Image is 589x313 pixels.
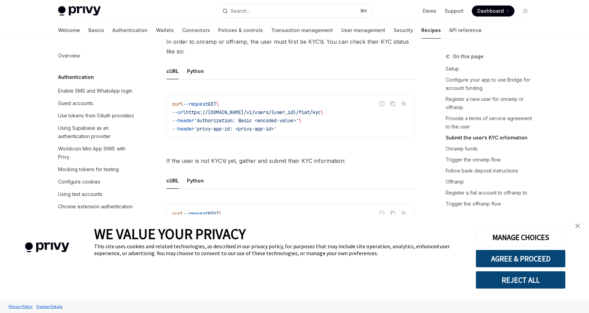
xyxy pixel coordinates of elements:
a: Policies & controls [218,22,263,39]
a: Using test accounts [53,188,141,200]
div: Search... [231,7,250,15]
a: Register a fiat account to offramp to [446,187,536,198]
span: curl [172,210,183,217]
div: Configure cookies [58,178,100,186]
div: Using test accounts [58,190,102,198]
a: Using Supabase as an authentication provider [53,122,141,143]
a: Follow bank deposit instructions [446,165,536,176]
a: Chrome extension authentication [53,200,141,213]
span: \ [219,210,222,217]
a: Welcome [58,22,80,39]
span: \ [216,101,219,107]
div: Using Supabase as an authentication provider [58,124,136,140]
button: Report incorrect code [377,99,386,108]
a: Basics [88,22,104,39]
span: POST [208,210,219,217]
img: light logo [58,6,101,16]
a: Configure your app to use Bridge for account funding [446,74,536,94]
span: --header [172,126,194,132]
span: --url [172,109,186,115]
a: Mocking tokens for testing [53,163,141,176]
div: Mocking tokens for testing [58,165,119,174]
span: curl [172,101,183,107]
button: Toggle dark mode [520,6,531,17]
span: GET [208,101,216,107]
div: Overview [58,52,80,60]
a: Provide a terms of service agreement to the user [446,113,536,132]
h5: Authentication [58,73,94,81]
div: cURL [166,173,179,189]
button: Copy the contents from the code block [388,209,397,218]
a: Onramp funds [446,143,536,154]
span: On this page [453,52,484,61]
span: 'Authorization: Basic <encoded-value>' [194,117,299,124]
button: Copy the contents from the code block [388,99,397,108]
span: WE VALUE YOUR PRIVACY [94,225,246,243]
div: Chrome extension authentication [58,202,133,211]
div: Python [187,63,204,79]
button: Open search [218,5,371,17]
a: close banner [571,219,585,233]
a: Setup [446,63,536,74]
a: Offramp [446,176,536,187]
button: AGREE & PROCEED [476,250,566,268]
div: cURL [166,63,179,79]
a: Connectors [182,22,210,39]
button: REJECT ALL [476,271,566,289]
a: Configure cookies [53,176,141,188]
span: https://[DOMAIN_NAME]/v1/users/{user_id}/fiat/kyc [186,109,321,115]
span: \ [321,109,323,115]
a: Security [393,22,413,39]
a: Trigger the onramp flow [446,154,536,165]
a: Worldcoin Mini App SIWE with Privy [53,143,141,163]
button: Ask AI [399,209,408,218]
div: Enable SMS and WhatsApp login [58,87,132,95]
a: Support [445,8,464,14]
div: Guest accounts [58,99,93,107]
a: Transaction management [271,22,333,39]
a: Guest accounts [53,97,141,109]
span: In order to onramp or offramp, the user must first be KYC’d. You can check their KYC status like so: [166,37,414,56]
span: --header [172,117,194,124]
a: Overview [53,50,141,62]
a: Submit the user’s KYC information [446,132,536,143]
div: This site uses cookies and related technologies, as described in our privacy policy, for purposes... [94,243,465,257]
span: If the user is not KYC’d yet, gather and submit their KYC information: [166,156,414,166]
button: Report incorrect code [377,209,386,218]
a: API reference [449,22,482,39]
a: Dashboard [472,6,514,17]
div: Use tokens from OAuth providers [58,112,134,120]
button: MANAGE CHOICES [476,228,566,246]
a: Privacy Policy [7,300,34,312]
span: Dashboard [477,8,504,14]
span: 'privy-app-id: <privy-app-id>' [194,126,277,132]
a: Tracker Details [34,300,64,312]
a: Trigger the offramp flow [446,198,536,209]
span: \ [299,117,301,124]
a: Recipes [421,22,441,39]
a: Register a new user for onramp or offramp [446,94,536,113]
a: User management [341,22,385,39]
a: Demo [423,8,436,14]
a: Wallets [156,22,174,39]
button: Ask AI [399,99,408,108]
div: Python [187,173,204,189]
img: company logo [10,232,84,262]
span: ⌘ K [360,8,367,14]
img: close banner [575,223,580,228]
a: Authentication [112,22,148,39]
span: --request [183,101,208,107]
div: Worldcoin Mini App SIWE with Privy [58,145,136,161]
span: --request [183,210,208,217]
a: Enable SMS and WhatsApp login [53,85,141,97]
a: Use tokens from OAuth providers [53,109,141,122]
